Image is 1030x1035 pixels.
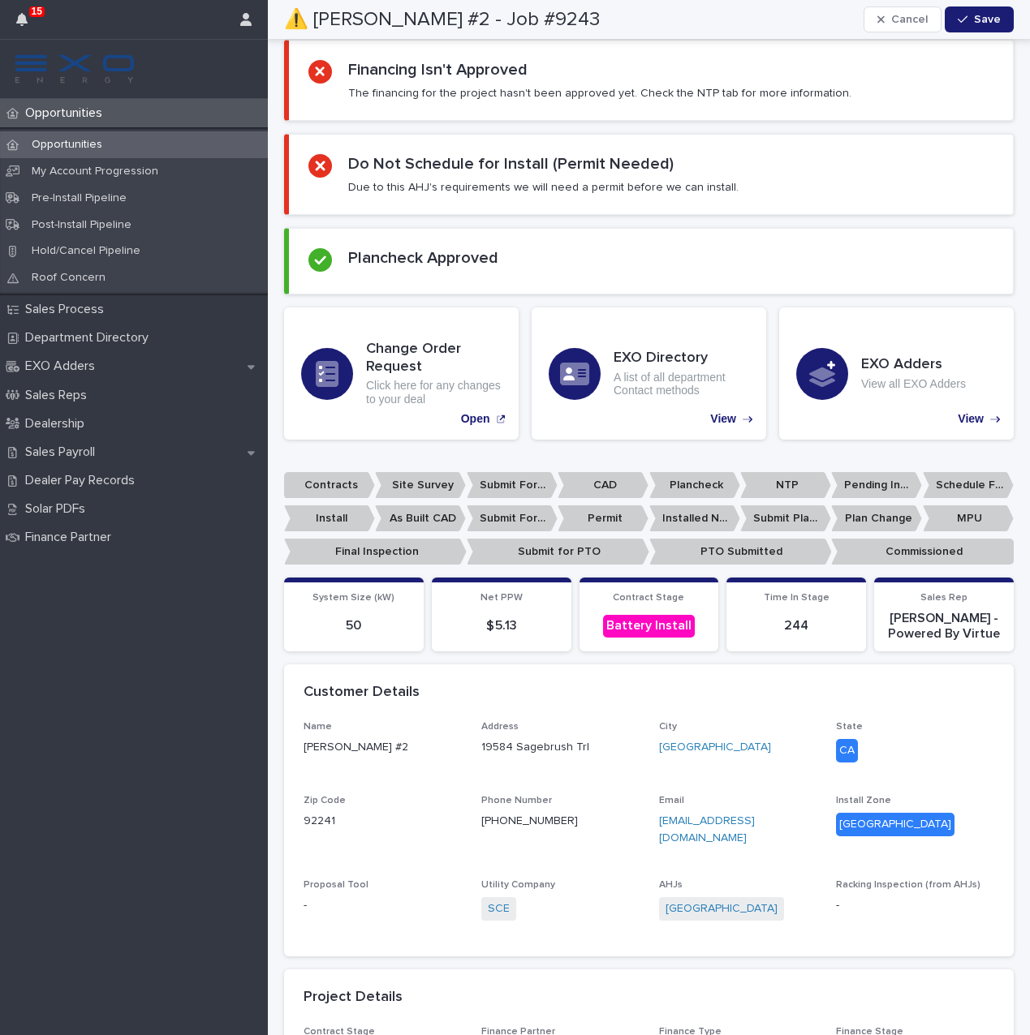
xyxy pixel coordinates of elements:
p: Opportunities [19,138,115,152]
p: Pre-Install Pipeline [19,191,140,205]
a: SCE [488,900,510,917]
h3: EXO Directory [614,350,749,367]
p: View [958,412,984,426]
span: Cancel [891,14,928,25]
p: View all EXO Adders [861,377,966,391]
p: Site Survey [375,472,466,499]
p: Dealer Pay Records [19,473,148,488]
p: As Built CAD [375,505,466,532]
p: Install [284,505,375,532]
a: [GEOGRAPHIC_DATA] [659,739,771,756]
a: View [532,307,766,440]
span: State [836,722,863,732]
p: Contracts [284,472,375,499]
p: Post-Install Pipeline [19,218,144,232]
span: Sales Rep [920,593,968,603]
img: FKS5r6ZBThi8E5hshIGi [13,53,136,85]
p: Dealership [19,416,97,432]
button: Save [945,6,1014,32]
h3: Change Order Request [366,341,502,376]
p: Click here for any changes to your deal [366,379,502,406]
p: Submit Plan Change [740,505,831,532]
p: PTO Submitted [649,539,832,565]
h2: Do Not Schedule for Install (Permit Needed) [348,154,674,174]
p: Pending Install Task [831,472,922,499]
span: Racking Inspection (from AHJs) [836,880,980,890]
span: Save [974,14,1001,25]
p: [PERSON_NAME] #2 [304,739,462,756]
span: Time In Stage [764,593,830,603]
a: Open [284,307,519,440]
h2: Customer Details [304,684,420,702]
p: Sales Process [19,302,117,317]
p: 50 [294,618,414,633]
p: Solar PDFs [19,501,98,517]
p: The financing for the project hasn't been approved yet. Check the NTP tab for more information. [348,86,851,101]
span: Zip Code [304,796,346,805]
span: Address [481,722,519,732]
span: Contract Stage [613,593,684,603]
p: Opportunities [19,105,115,121]
span: Phone Number [481,796,552,805]
span: Email [659,796,684,805]
a: [GEOGRAPHIC_DATA] [666,900,778,917]
p: Plan Change [831,505,922,532]
div: 15 [16,10,37,39]
span: City [659,722,677,732]
p: MPU [923,505,1014,532]
p: My Account Progression [19,165,171,178]
span: AHJs [659,880,683,890]
p: Finance Partner [19,530,124,545]
p: Plancheck [649,472,740,499]
span: Net PPW [481,593,523,603]
p: NTP [740,472,831,499]
p: 15 [32,6,42,17]
p: Submit For CAD [467,472,558,499]
a: [EMAIL_ADDRESS][DOMAIN_NAME] [659,815,755,844]
p: $ 5.13 [442,618,562,633]
p: Open [461,412,490,426]
p: 19584 Sagebrush Trl [481,739,589,756]
span: Proposal Tool [304,880,368,890]
p: Final Inspection [284,539,467,565]
span: Name [304,722,332,732]
h2: Financing Isn't Approved [348,60,528,79]
p: Department Directory [19,330,162,346]
p: EXO Adders [19,359,108,374]
p: Permit [558,505,649,532]
p: [PERSON_NAME] - Powered By Virtue [884,611,1004,642]
p: - [836,897,994,914]
p: CAD [558,472,649,499]
p: 244 [736,618,856,633]
h2: Project Details [304,989,403,1007]
p: A list of all department Contact methods [614,371,749,398]
p: Sales Reps [19,388,100,403]
p: Sales Payroll [19,444,108,460]
p: Roof Concern [19,271,119,285]
h2: Plancheck Approved [348,248,498,268]
p: 92241 [304,813,462,830]
p: Commissioned [831,539,1014,565]
p: Submit for PTO [467,539,649,565]
span: System Size (kW) [312,593,394,603]
p: Installed No Permit [649,505,740,532]
button: Cancel [864,6,942,32]
div: Battery Install [603,615,695,637]
div: CA [836,739,858,762]
div: [GEOGRAPHIC_DATA] [836,813,955,836]
a: [PHONE_NUMBER] [481,815,578,827]
p: Due to this AHJ's requirements we will need a permit before we can install. [348,180,739,195]
p: Submit For Permit [467,505,558,532]
p: - [304,897,462,914]
span: Install Zone [836,796,891,805]
p: Schedule For Install [923,472,1014,499]
p: View [710,412,736,426]
span: Utility Company [481,880,555,890]
h3: EXO Adders [861,356,966,374]
a: View [779,307,1014,440]
h2: ⚠️ [PERSON_NAME] #2 - Job #9243 [284,8,600,32]
p: Hold/Cancel Pipeline [19,244,153,258]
